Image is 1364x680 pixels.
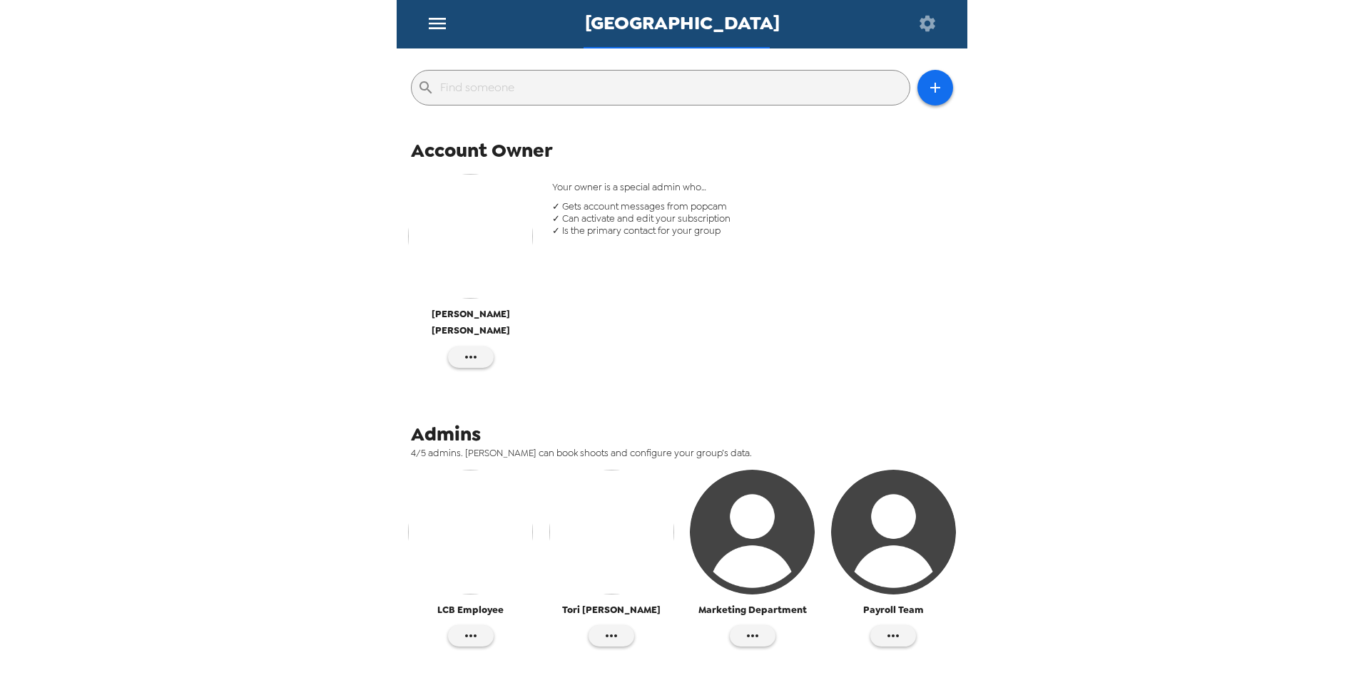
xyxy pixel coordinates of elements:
[404,306,538,339] span: [PERSON_NAME] [PERSON_NAME]
[549,470,674,625] button: Tori [PERSON_NAME]
[437,602,504,618] span: LCB Employee
[552,200,954,212] span: ✓ Gets account messages from popcam
[552,181,954,193] span: Your owner is a special admin who…
[863,602,924,618] span: Payroll Team
[698,602,807,618] span: Marketing Department
[411,138,553,163] span: Account Owner
[404,174,538,346] button: [PERSON_NAME] [PERSON_NAME]
[408,470,533,625] button: LCB Employee
[552,225,954,237] span: ✓ Is the primary contact for your group
[562,602,661,618] span: Tori [PERSON_NAME]
[552,212,954,225] span: ✓ Can activate and edit your subscription
[831,470,956,625] button: Payroll Team
[411,421,481,447] span: Admins
[585,14,780,33] span: [GEOGRAPHIC_DATA]
[440,76,904,99] input: Find someone
[690,470,815,625] button: Marketing Department
[411,447,964,459] span: 4/5 admins. [PERSON_NAME] can book shoots and configure your group’s data.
